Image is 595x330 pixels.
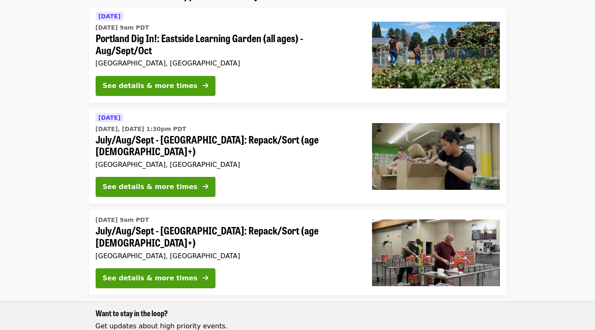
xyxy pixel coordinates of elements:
[203,183,208,191] i: arrow-right icon
[96,268,215,288] button: See details & more times
[96,216,149,224] time: [DATE] 9am PDT
[103,81,197,91] div: See details & more times
[89,109,506,204] a: See details for "July/Aug/Sept - Portland: Repack/Sort (age 8+)"
[96,32,359,56] span: Portland Dig In!: Eastside Learning Garden (all ages) - Aug/Sept/Oct
[96,177,215,197] button: See details & more times
[96,125,186,134] time: [DATE], [DATE] 1:30pm PDT
[89,8,506,103] a: See details for "Portland Dig In!: Eastside Learning Garden (all ages) - Aug/Sept/Oct"
[203,82,208,90] i: arrow-right icon
[372,123,500,190] img: July/Aug/Sept - Portland: Repack/Sort (age 8+) organized by Oregon Food Bank
[89,210,506,295] a: See details for "July/Aug/Sept - Portland: Repack/Sort (age 16+)"
[96,23,149,32] time: [DATE] 9am PDT
[99,13,121,20] span: [DATE]
[96,59,359,67] div: [GEOGRAPHIC_DATA], [GEOGRAPHIC_DATA]
[99,114,121,121] span: [DATE]
[103,182,197,192] div: See details & more times
[96,224,359,249] span: July/Aug/Sept - [GEOGRAPHIC_DATA]: Repack/Sort (age [DEMOGRAPHIC_DATA]+)
[103,273,197,283] div: See details & more times
[96,161,359,169] div: [GEOGRAPHIC_DATA], [GEOGRAPHIC_DATA]
[372,22,500,88] img: Portland Dig In!: Eastside Learning Garden (all ages) - Aug/Sept/Oct organized by Oregon Food Bank
[96,322,228,330] span: Get updates about high priority events.
[203,274,208,282] i: arrow-right icon
[96,134,359,158] span: July/Aug/Sept - [GEOGRAPHIC_DATA]: Repack/Sort (age [DEMOGRAPHIC_DATA]+)
[96,307,168,318] span: Want to stay in the loop?
[96,76,215,96] button: See details & more times
[372,219,500,286] img: July/Aug/Sept - Portland: Repack/Sort (age 16+) organized by Oregon Food Bank
[96,252,359,260] div: [GEOGRAPHIC_DATA], [GEOGRAPHIC_DATA]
